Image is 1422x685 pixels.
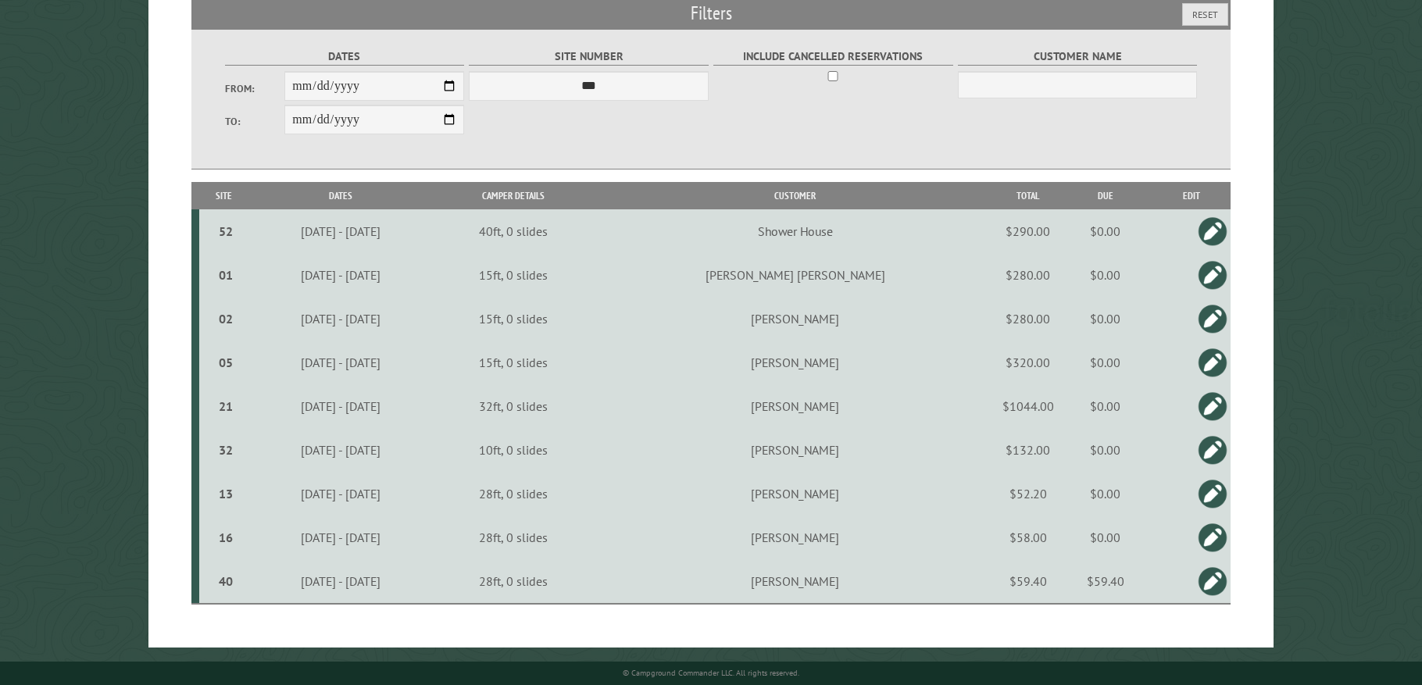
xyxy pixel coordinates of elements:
td: $280.00 [997,253,1059,297]
div: 01 [205,267,246,283]
div: [DATE] - [DATE] [251,223,431,239]
td: 32ft, 0 slides [434,384,595,428]
td: $320.00 [997,341,1059,384]
div: 05 [205,355,246,370]
div: [DATE] - [DATE] [251,355,431,370]
td: $0.00 [1059,341,1152,384]
td: 10ft, 0 slides [434,428,595,472]
button: Reset [1182,3,1228,26]
th: Due [1059,182,1152,209]
td: [PERSON_NAME] [594,297,996,341]
div: [DATE] - [DATE] [251,486,431,501]
div: [DATE] - [DATE] [251,398,431,414]
td: [PERSON_NAME] [594,559,996,604]
td: 28ft, 0 slides [434,472,595,516]
label: Customer Name [958,48,1197,66]
label: From: [225,81,285,96]
label: Site Number [469,48,708,66]
td: [PERSON_NAME] [594,341,996,384]
td: $132.00 [997,428,1059,472]
td: 15ft, 0 slides [434,341,595,384]
td: $0.00 [1059,428,1152,472]
td: [PERSON_NAME] [594,472,996,516]
div: [DATE] - [DATE] [251,530,431,545]
td: $0.00 [1059,472,1152,516]
div: [DATE] - [DATE] [251,267,431,283]
th: Dates [248,182,433,209]
td: $1044.00 [997,384,1059,428]
div: [DATE] - [DATE] [251,311,431,326]
td: 28ft, 0 slides [434,559,595,604]
td: 15ft, 0 slides [434,253,595,297]
div: 40 [205,573,246,589]
td: 15ft, 0 slides [434,297,595,341]
label: Include Cancelled Reservations [713,48,952,66]
td: $58.00 [997,516,1059,559]
td: [PERSON_NAME] [PERSON_NAME] [594,253,996,297]
td: $52.20 [997,472,1059,516]
td: $0.00 [1059,253,1152,297]
th: Camper Details [434,182,595,209]
div: 16 [205,530,246,545]
td: [PERSON_NAME] [594,428,996,472]
div: 52 [205,223,246,239]
div: 02 [205,311,246,326]
small: © Campground Commander LLC. All rights reserved. [623,668,799,678]
div: [DATE] - [DATE] [251,573,431,589]
td: $59.40 [997,559,1059,604]
th: Edit [1152,182,1231,209]
td: $290.00 [997,209,1059,253]
label: To: [225,114,285,129]
td: 40ft, 0 slides [434,209,595,253]
th: Site [199,182,249,209]
td: $0.00 [1059,384,1152,428]
div: [DATE] - [DATE] [251,442,431,458]
div: 21 [205,398,246,414]
label: Dates [225,48,464,66]
td: [PERSON_NAME] [594,384,996,428]
div: 32 [205,442,246,458]
td: [PERSON_NAME] [594,516,996,559]
td: $0.00 [1059,516,1152,559]
td: Shower House [594,209,996,253]
td: $280.00 [997,297,1059,341]
th: Total [997,182,1059,209]
td: $0.00 [1059,209,1152,253]
td: $0.00 [1059,297,1152,341]
div: 13 [205,486,246,501]
td: 28ft, 0 slides [434,516,595,559]
th: Customer [594,182,996,209]
td: $59.40 [1059,559,1152,604]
